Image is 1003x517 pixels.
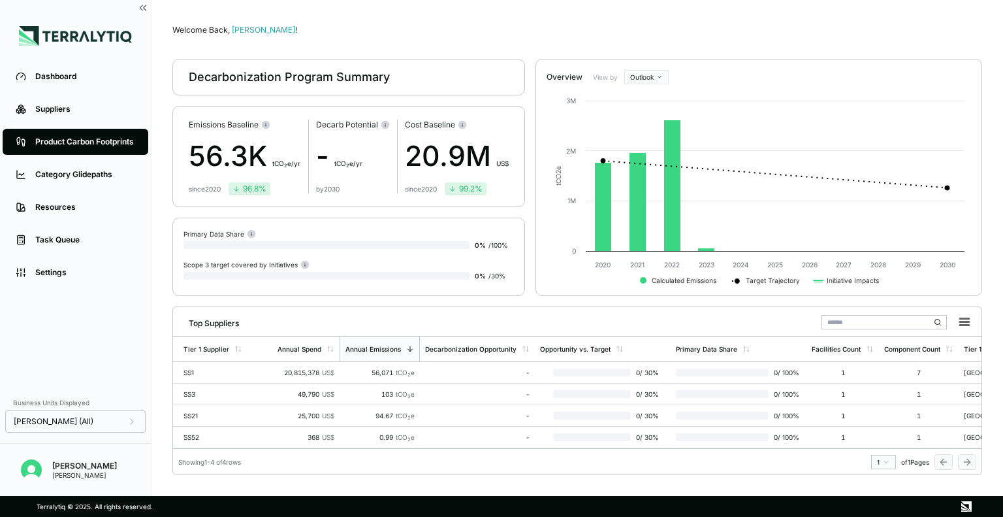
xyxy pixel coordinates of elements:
[631,390,665,398] span: 0 / 30 %
[812,412,874,420] div: 1
[278,369,334,376] div: 20,815,378
[396,433,415,441] span: tCO e
[566,97,576,105] text: 3M
[183,229,256,239] div: Primary Data Share
[334,159,362,167] span: t CO e/yr
[35,169,135,180] div: Category Glidepaths
[870,261,886,269] text: 2028
[884,433,953,441] div: 1
[652,276,716,284] text: Calculated Emissions
[664,261,680,269] text: 2022
[407,415,411,421] sub: 2
[802,261,818,269] text: 2026
[183,390,267,398] div: SS3
[52,471,117,479] div: [PERSON_NAME]
[272,159,300,167] span: t CO e/yr
[21,459,42,480] img: Anirudh Verma
[631,369,665,376] span: 0 / 30 %
[183,259,310,269] div: Scope 3 target covered by Initiatives
[699,261,714,269] text: 2023
[183,345,229,353] div: Tier 1 Supplier
[884,412,953,420] div: 1
[35,137,135,147] div: Product Carbon Footprints
[733,261,749,269] text: 2024
[812,390,874,398] div: 1
[35,235,135,245] div: Task Queue
[345,345,401,353] div: Annual Emissions
[16,454,47,486] button: Open user button
[407,437,411,442] sub: 2
[746,276,800,285] text: Target Trajectory
[425,433,530,441] div: -
[345,433,415,441] div: 0.99
[905,261,921,269] text: 2029
[407,393,411,399] sub: 2
[322,390,334,398] span: US$
[178,458,241,466] div: Showing 1 - 4 of 4 rows
[278,412,334,420] div: 25,700
[322,412,334,420] span: US$
[425,369,530,376] div: -
[278,390,334,398] div: 49,790
[189,120,300,130] div: Emissions Baseline
[396,369,415,376] span: tCO e
[475,241,486,249] span: 0 %
[183,433,267,441] div: SS52
[14,416,93,427] span: [PERSON_NAME] (All)
[812,345,861,353] div: Facilities Count
[322,369,334,376] span: US$
[172,25,982,35] div: Welcome Back,
[405,185,437,193] div: since 2020
[316,120,390,130] div: Decarb Potential
[631,433,665,441] span: 0 / 30 %
[316,135,390,177] div: -
[232,25,297,35] span: [PERSON_NAME]
[449,184,483,194] div: 99.2 %
[877,458,890,466] div: 1
[396,390,415,398] span: tCO e
[901,458,929,466] span: of 1 Pages
[475,272,486,280] span: 0 %
[630,73,654,81] span: Outlook
[836,261,852,269] text: 2027
[284,163,287,169] sub: 2
[488,272,505,280] span: / 30 %
[178,313,239,329] div: Top Suppliers
[624,70,669,84] button: Outlook
[767,261,783,269] text: 2025
[183,412,267,420] div: SS21
[547,72,582,82] div: Overview
[884,390,953,398] div: 1
[940,261,955,269] text: 2030
[884,369,953,376] div: 7
[554,170,562,174] tspan: 2
[812,369,874,376] div: 1
[769,412,801,420] span: 0 / 100 %
[595,261,611,269] text: 2020
[19,26,132,46] img: Logo
[425,390,530,398] div: -
[345,369,415,376] div: 56,071
[189,185,221,193] div: since 2020
[540,345,611,353] div: Opportunity vs. Target
[884,345,940,353] div: Component Count
[496,159,509,167] span: US$
[345,412,415,420] div: 94.67
[630,261,645,269] text: 2021
[488,241,508,249] span: / 100 %
[405,135,509,177] div: 20.9M
[769,390,801,398] span: 0 / 100 %
[232,184,266,194] div: 96.8 %
[827,276,879,285] text: Initiative Impacts
[676,345,737,353] div: Primary Data Share
[769,433,801,441] span: 0 / 100 %
[593,73,619,81] label: View by
[812,433,874,441] div: 1
[769,369,801,376] span: 0 / 100 %
[35,104,135,114] div: Suppliers
[5,395,146,410] div: Business Units Displayed
[278,433,334,441] div: 368
[316,185,340,193] div: by 2030
[52,461,117,471] div: [PERSON_NAME]
[345,390,415,398] div: 103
